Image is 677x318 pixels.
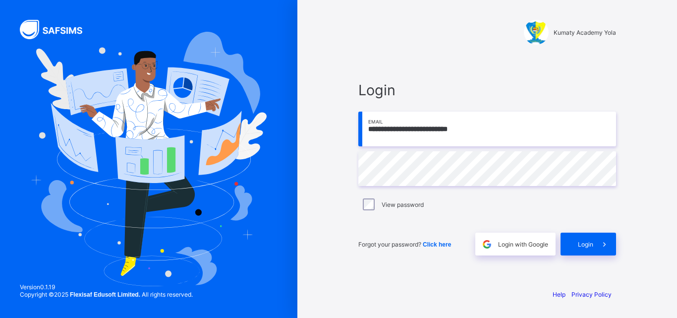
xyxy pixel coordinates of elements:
span: Version 0.1.19 [20,283,193,291]
label: View password [382,201,424,208]
span: Kumaty Academy Yola [554,29,616,36]
span: Login with Google [498,241,548,248]
a: Help [553,291,565,298]
span: Copyright © 2025 All rights reserved. [20,291,193,298]
a: Privacy Policy [571,291,612,298]
strong: Flexisaf Edusoft Limited. [70,291,140,298]
a: Click here [423,241,451,248]
span: Forgot your password? [358,241,451,248]
img: SAFSIMS Logo [20,20,94,39]
span: Click here [423,241,451,248]
span: Login [578,241,593,248]
span: Login [358,81,616,99]
img: Hero Image [31,32,267,286]
img: google.396cfc9801f0270233282035f929180a.svg [481,239,493,250]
